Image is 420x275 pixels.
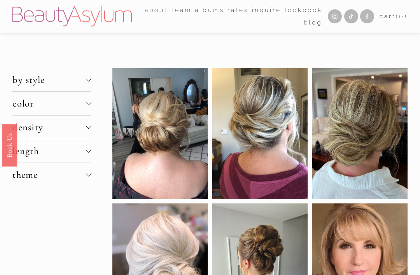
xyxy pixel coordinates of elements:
a: Facebook [360,9,374,23]
a: Instagram [328,9,342,23]
span: length [12,145,86,157]
span: color [12,98,86,109]
button: color [12,92,91,115]
a: albums [195,4,224,16]
a: Blog [304,16,323,28]
button: length [12,139,91,163]
span: 0 [399,12,404,20]
span: by style [12,74,86,86]
a: 0 items in cart [380,11,408,22]
span: ( ) [396,12,408,20]
span: density [12,121,86,133]
a: folder dropdown [145,4,168,16]
button: theme [12,163,91,186]
a: folder dropdown [171,4,192,16]
span: team [171,5,192,16]
a: Rates [227,4,248,16]
span: about [145,5,168,16]
button: density [12,116,91,139]
a: Lookbook [285,4,322,16]
img: Beauty Asylum | Bridal Hair &amp; Makeup Charlotte &amp; Atlanta [12,6,132,26]
a: Book Us [2,124,17,166]
a: Inquire [252,4,281,16]
span: theme [12,169,86,180]
button: by style [12,68,91,91]
a: TikTok [344,9,358,23]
